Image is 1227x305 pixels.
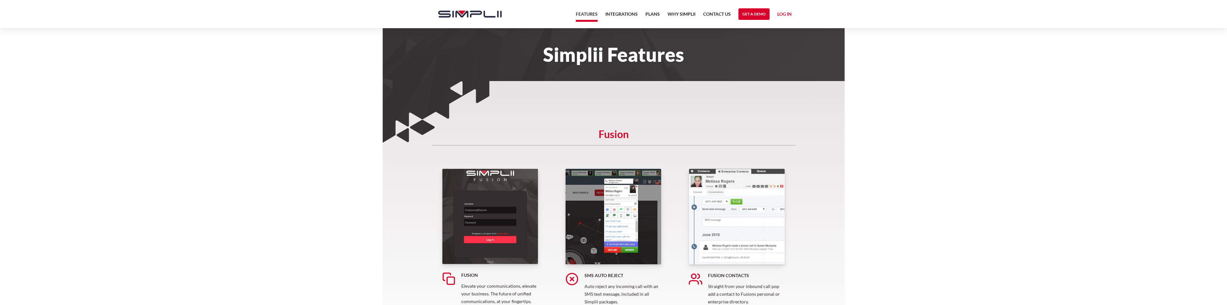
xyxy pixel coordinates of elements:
a: Log in [777,10,792,20]
h5: Fusion Contacts [708,272,785,279]
h1: Simplii Features [432,47,796,62]
h5: Fusion [432,131,796,145]
h5: Fusion [461,272,538,278]
a: Features [576,10,598,22]
a: Get a Demo [738,8,770,20]
a: Integrations [605,10,638,22]
h5: SMS Auto Reject [584,272,661,279]
a: Why Simplii [668,10,695,22]
a: Contact US [703,10,731,22]
img: Simplii [438,11,502,18]
a: Plans [645,10,660,22]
